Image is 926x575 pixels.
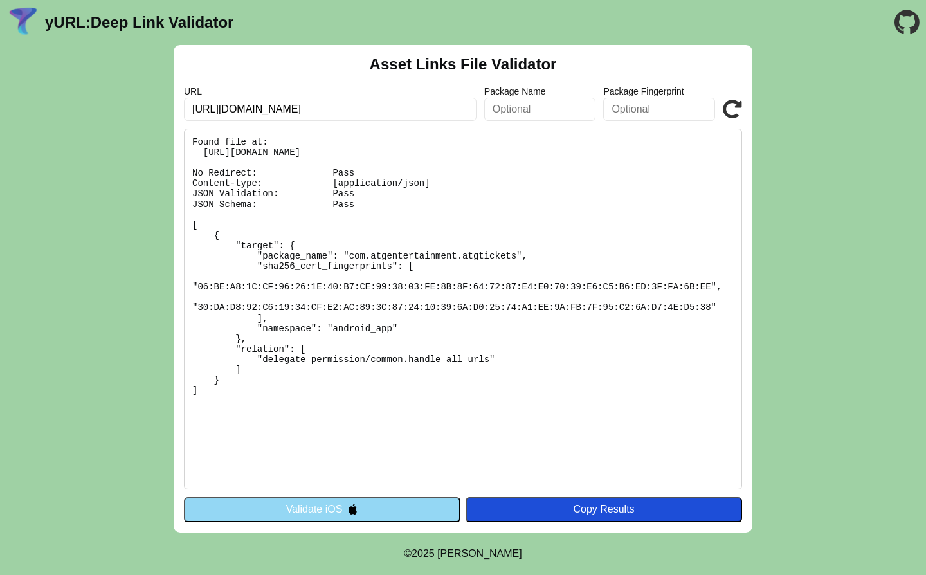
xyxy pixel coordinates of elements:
[484,98,596,121] input: Optional
[184,129,742,489] pre: Found file at: [URL][DOMAIN_NAME] No Redirect: Pass Content-type: [application/json] JSON Validat...
[45,14,233,32] a: yURL:Deep Link Validator
[6,6,40,39] img: yURL Logo
[184,497,460,522] button: Validate iOS
[370,55,557,73] h2: Asset Links File Validator
[412,548,435,559] span: 2025
[484,86,596,96] label: Package Name
[184,86,477,96] label: URL
[184,98,477,121] input: Required
[466,497,742,522] button: Copy Results
[347,504,358,515] img: appleIcon.svg
[404,533,522,575] footer: ©
[603,98,715,121] input: Optional
[603,86,715,96] label: Package Fingerprint
[437,548,522,559] a: Michael Ibragimchayev's Personal Site
[472,504,736,515] div: Copy Results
